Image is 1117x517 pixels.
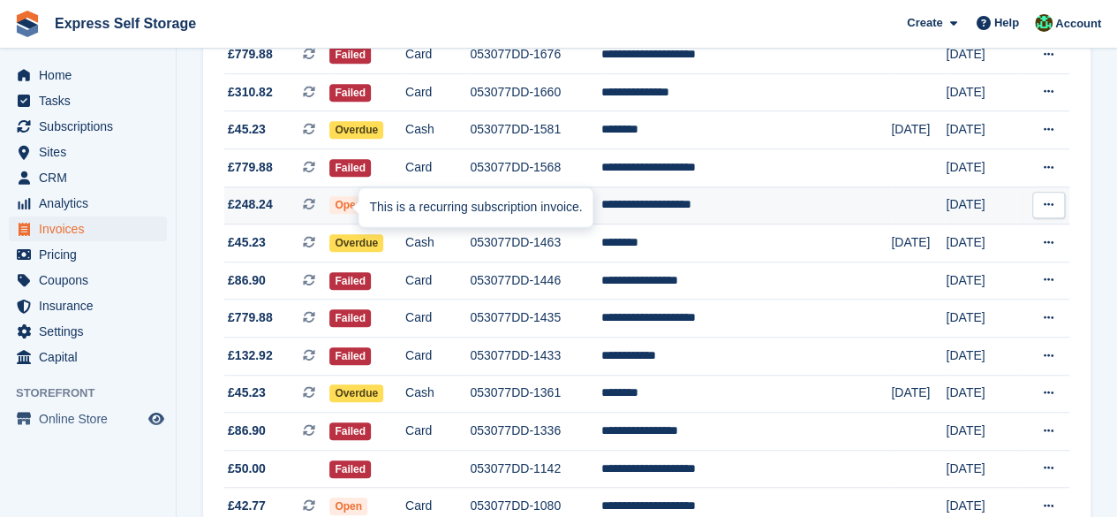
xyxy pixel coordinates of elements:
[228,83,273,102] span: £310.82
[329,422,371,440] span: Failed
[329,272,371,290] span: Failed
[48,9,203,38] a: Express Self Storage
[39,165,145,190] span: CRM
[470,224,601,262] td: 053077DD-1463
[946,262,1017,300] td: [DATE]
[329,159,371,177] span: Failed
[9,268,167,293] a: menu
[329,234,383,252] span: Overdue
[329,460,371,478] span: Failed
[9,407,167,431] a: menu
[329,384,383,402] span: Overdue
[39,268,145,293] span: Coupons
[329,309,371,327] span: Failed
[146,408,167,430] a: Preview store
[470,375,601,413] td: 053077DD-1361
[946,111,1017,149] td: [DATE]
[9,114,167,139] a: menu
[9,319,167,344] a: menu
[228,308,273,327] span: £779.88
[470,36,601,74] td: 053077DD-1676
[228,120,266,139] span: £45.23
[1035,14,1053,32] img: Shakiyra Davis
[228,45,273,64] span: £779.88
[9,63,167,87] a: menu
[1055,15,1101,33] span: Account
[228,422,266,440] span: £86.90
[946,300,1017,338] td: [DATE]
[9,293,167,318] a: menu
[329,121,383,139] span: Overdue
[405,224,470,262] td: Cash
[39,191,145,216] span: Analytics
[329,46,371,64] span: Failed
[329,196,367,214] span: Open
[329,84,371,102] span: Failed
[39,114,145,139] span: Subscriptions
[946,375,1017,413] td: [DATE]
[39,319,145,344] span: Settings
[329,498,367,515] span: Open
[9,217,167,241] a: menu
[228,384,266,402] span: £45.23
[405,149,470,187] td: Card
[9,88,167,113] a: menu
[9,140,167,164] a: menu
[946,36,1017,74] td: [DATE]
[470,73,601,111] td: 053077DD-1660
[946,73,1017,111] td: [DATE]
[891,111,946,149] td: [DATE]
[470,149,601,187] td: 053077DD-1568
[470,413,601,451] td: 053077DD-1336
[9,345,167,369] a: menu
[405,73,470,111] td: Card
[228,497,266,515] span: £42.77
[329,347,371,365] span: Failed
[470,450,601,488] td: 053077DD-1142
[14,11,41,37] img: stora-icon-8386f47178a22dfd0bd8f6a31ec36ba5ce8667c1dd55bd0f319d3a0aa187defe.svg
[994,14,1019,32] span: Help
[405,111,470,149] td: Cash
[39,345,145,369] span: Capital
[470,111,601,149] td: 053077DD-1581
[39,407,145,431] span: Online Store
[9,165,167,190] a: menu
[405,36,470,74] td: Card
[39,242,145,267] span: Pricing
[228,271,266,290] span: £86.90
[405,262,470,300] td: Card
[358,188,592,227] div: This is a recurring subscription invoice.
[891,375,946,413] td: [DATE]
[405,300,470,338] td: Card
[228,460,266,478] span: £50.00
[9,242,167,267] a: menu
[946,413,1017,451] td: [DATE]
[9,191,167,216] a: menu
[405,375,470,413] td: Cash
[946,186,1017,224] td: [DATE]
[16,384,176,402] span: Storefront
[946,224,1017,262] td: [DATE]
[946,450,1017,488] td: [DATE]
[39,88,145,113] span: Tasks
[907,14,942,32] span: Create
[405,338,470,376] td: Card
[228,195,273,214] span: £248.24
[946,338,1017,376] td: [DATE]
[39,217,145,241] span: Invoices
[39,63,145,87] span: Home
[470,300,601,338] td: 053077DD-1435
[228,233,266,252] span: £45.23
[228,158,273,177] span: £779.88
[946,149,1017,187] td: [DATE]
[228,346,273,365] span: £132.92
[405,413,470,451] td: Card
[39,293,145,318] span: Insurance
[891,224,946,262] td: [DATE]
[470,338,601,376] td: 053077DD-1433
[470,262,601,300] td: 053077DD-1446
[39,140,145,164] span: Sites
